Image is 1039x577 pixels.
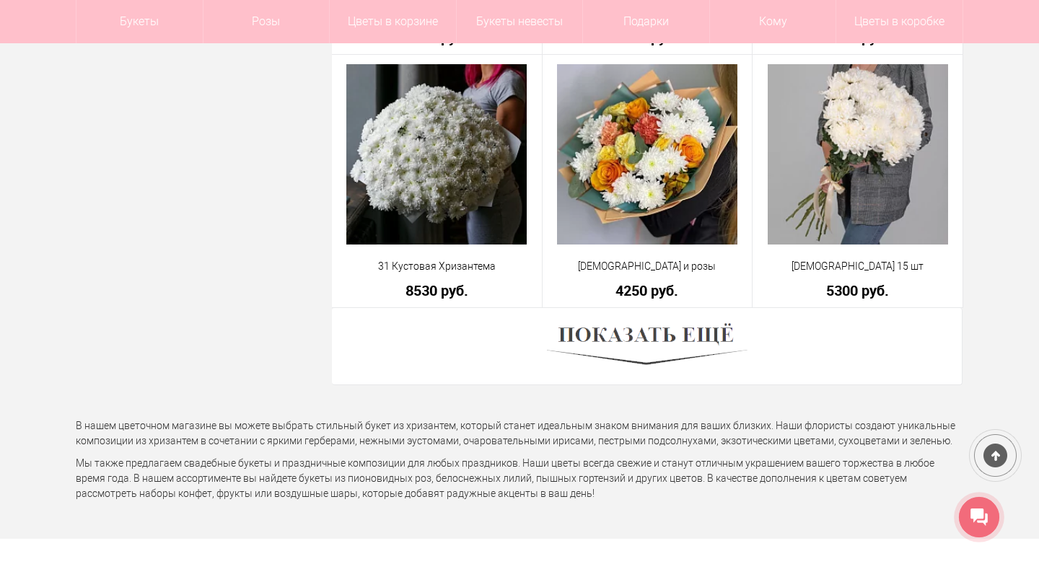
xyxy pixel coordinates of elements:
[341,259,532,274] a: 31 Кустовая Хризантема
[552,283,743,298] a: 4250 руб.
[76,456,963,501] p: Мы также предлагаем свадебные букеты и праздничные композиции для любых праздников. Наши цветы вс...
[346,64,527,245] img: 31 Кустовая Хризантема
[552,30,743,45] a: 6750 руб.
[552,259,743,274] a: [DEMOGRAPHIC_DATA] и розы
[762,259,953,274] a: [DEMOGRAPHIC_DATA] 15 шт
[76,418,963,449] p: В нашем цветочном магазине вы можете выбрать стильный букет из хризантем, который станет идеальны...
[341,30,532,45] a: 4730 руб.
[762,30,953,45] a: 3800 руб.
[547,340,748,351] a: Показать ещё
[557,64,737,245] img: Хризантемы и розы
[762,283,953,298] a: 5300 руб.
[547,319,748,374] img: Показать ещё
[768,64,948,245] img: Хризантемы 15 шт
[341,283,532,298] a: 8530 руб.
